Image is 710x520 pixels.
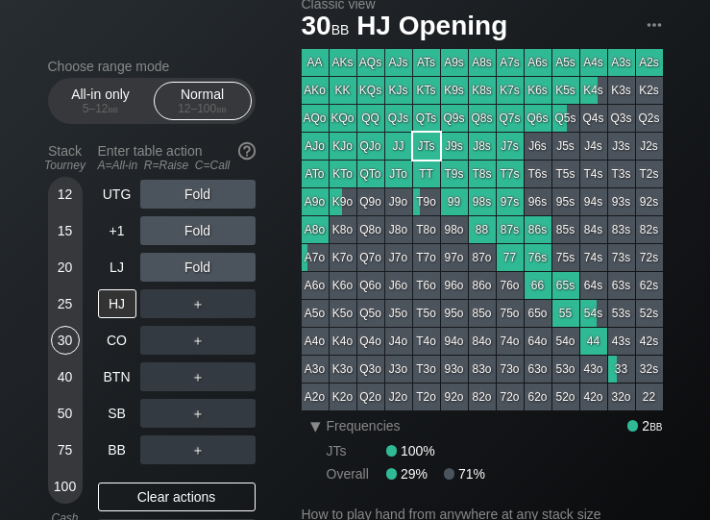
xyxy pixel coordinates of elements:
[357,244,384,271] div: Q7o
[580,188,607,215] div: 94s
[497,384,524,410] div: 72o
[357,300,384,327] div: Q5o
[330,328,356,355] div: K4o
[413,77,440,104] div: KTs
[497,77,524,104] div: K7s
[636,356,663,383] div: 32s
[357,356,384,383] div: Q3o
[327,443,386,458] div: JTs
[636,272,663,299] div: 62s
[469,272,496,299] div: 86o
[109,102,119,115] span: bb
[441,77,468,104] div: K9s
[608,49,635,76] div: A3s
[525,356,551,383] div: 63o
[385,272,412,299] div: J6o
[413,188,440,215] div: T9o
[552,384,579,410] div: 52o
[441,356,468,383] div: 93o
[636,216,663,243] div: 82s
[51,289,80,318] div: 25
[525,77,551,104] div: K6s
[302,49,329,76] div: AA
[608,105,635,132] div: Q3s
[413,161,440,187] div: TT
[552,133,579,160] div: J5s
[385,77,412,104] div: KJs
[413,384,440,410] div: T2o
[357,272,384,299] div: Q6o
[385,244,412,271] div: J7o
[331,17,350,38] span: bb
[469,105,496,132] div: Q8s
[525,216,551,243] div: 86s
[552,105,579,132] div: Q5s
[413,49,440,76] div: ATs
[497,133,524,160] div: J7s
[302,216,329,243] div: A8o
[413,216,440,243] div: T8o
[608,77,635,104] div: K3s
[580,328,607,355] div: 44
[57,83,145,119] div: All-in only
[302,356,329,383] div: A3o
[98,216,136,245] div: +1
[216,102,227,115] span: bb
[162,102,243,115] div: 12 – 100
[580,49,607,76] div: A4s
[525,384,551,410] div: 62o
[441,244,468,271] div: 97o
[357,77,384,104] div: KQs
[469,356,496,383] div: 83o
[608,384,635,410] div: 32o
[385,105,412,132] div: QJs
[357,384,384,410] div: Q2o
[525,244,551,271] div: 76s
[327,466,386,482] div: Overall
[385,300,412,327] div: J5o
[580,300,607,327] div: 54s
[302,272,329,299] div: A6o
[330,49,356,76] div: AKs
[469,216,496,243] div: 88
[413,300,440,327] div: T5o
[98,253,136,282] div: LJ
[441,328,468,355] div: 94o
[51,362,80,391] div: 40
[330,272,356,299] div: K6o
[525,161,551,187] div: T6s
[580,244,607,271] div: 74s
[469,384,496,410] div: 82o
[497,216,524,243] div: 87s
[441,272,468,299] div: 96o
[299,12,353,43] span: 30
[441,300,468,327] div: 95o
[302,244,329,271] div: A7o
[608,300,635,327] div: 53s
[525,328,551,355] div: 64o
[51,472,80,501] div: 100
[497,161,524,187] div: T7s
[330,244,356,271] div: K7o
[140,326,256,355] div: ＋
[302,384,329,410] div: A2o
[51,253,80,282] div: 20
[525,300,551,327] div: 65o
[580,133,607,160] div: J4s
[330,216,356,243] div: K8o
[580,272,607,299] div: 64s
[469,244,496,271] div: 87o
[140,362,256,391] div: ＋
[497,244,524,271] div: 77
[525,272,551,299] div: 66
[469,49,496,76] div: A8s
[441,384,468,410] div: 92o
[497,49,524,76] div: A7s
[580,384,607,410] div: 42o
[386,466,444,482] div: 29%
[385,328,412,355] div: J4o
[608,272,635,299] div: 63s
[441,49,468,76] div: A9s
[302,188,329,215] div: A9o
[636,300,663,327] div: 52s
